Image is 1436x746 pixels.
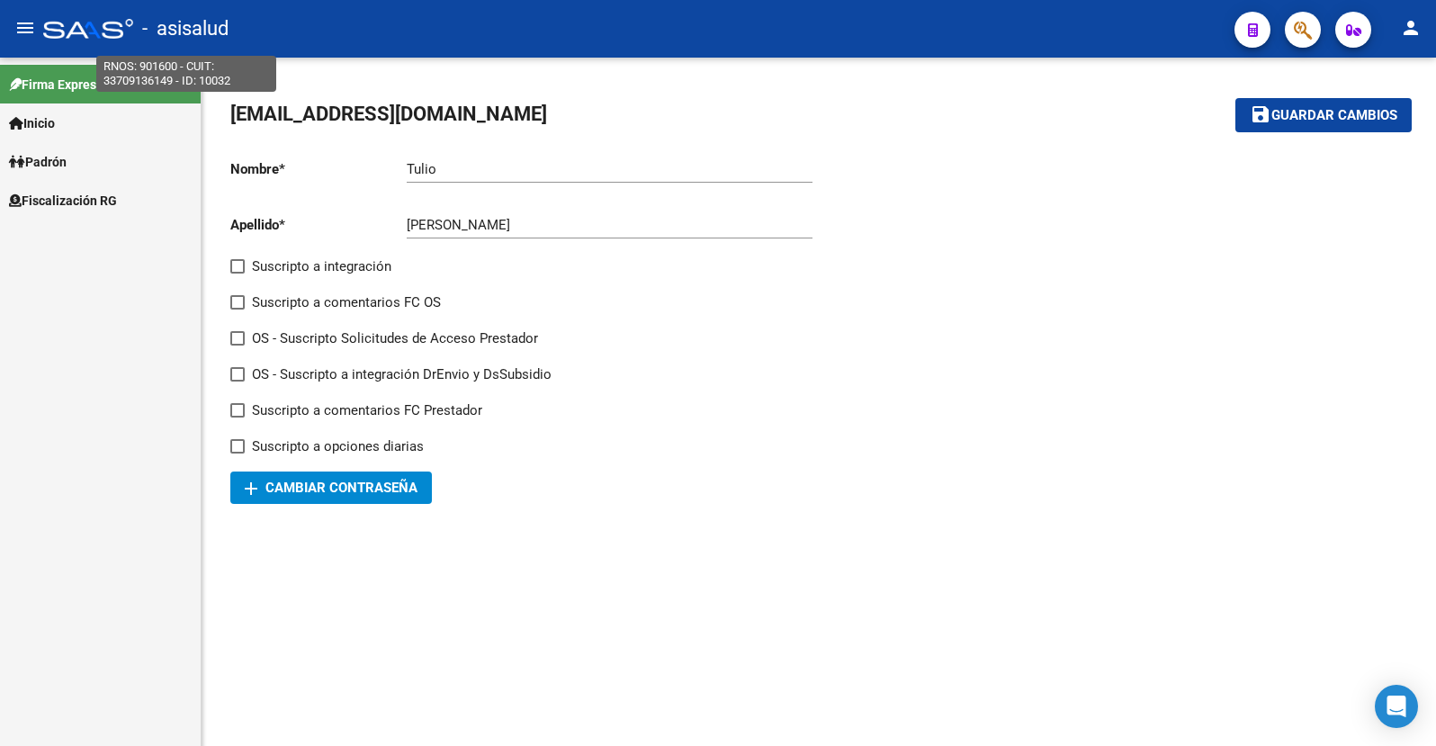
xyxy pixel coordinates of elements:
[1250,103,1271,125] mat-icon: save
[142,9,229,49] span: - asisalud
[9,113,55,133] span: Inicio
[230,159,407,179] p: Nombre
[252,364,552,385] span: OS - Suscripto a integración DrEnvio y DsSubsidio
[252,400,482,421] span: Suscripto a comentarios FC Prestador
[1271,108,1397,124] span: Guardar cambios
[1235,98,1412,131] button: Guardar cambios
[230,103,547,125] span: [EMAIL_ADDRESS][DOMAIN_NAME]
[9,191,117,211] span: Fiscalización RG
[252,292,441,313] span: Suscripto a comentarios FC OS
[245,480,417,496] span: Cambiar Contraseña
[1375,685,1418,728] div: Open Intercom Messenger
[14,17,36,39] mat-icon: menu
[252,328,538,349] span: OS - Suscripto Solicitudes de Acceso Prestador
[230,215,407,235] p: Apellido
[240,478,262,499] mat-icon: add
[252,436,424,457] span: Suscripto a opciones diarias
[1400,17,1422,39] mat-icon: person
[252,256,391,277] span: Suscripto a integración
[9,75,103,94] span: Firma Express
[230,472,432,504] button: Cambiar Contraseña
[9,152,67,172] span: Padrón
